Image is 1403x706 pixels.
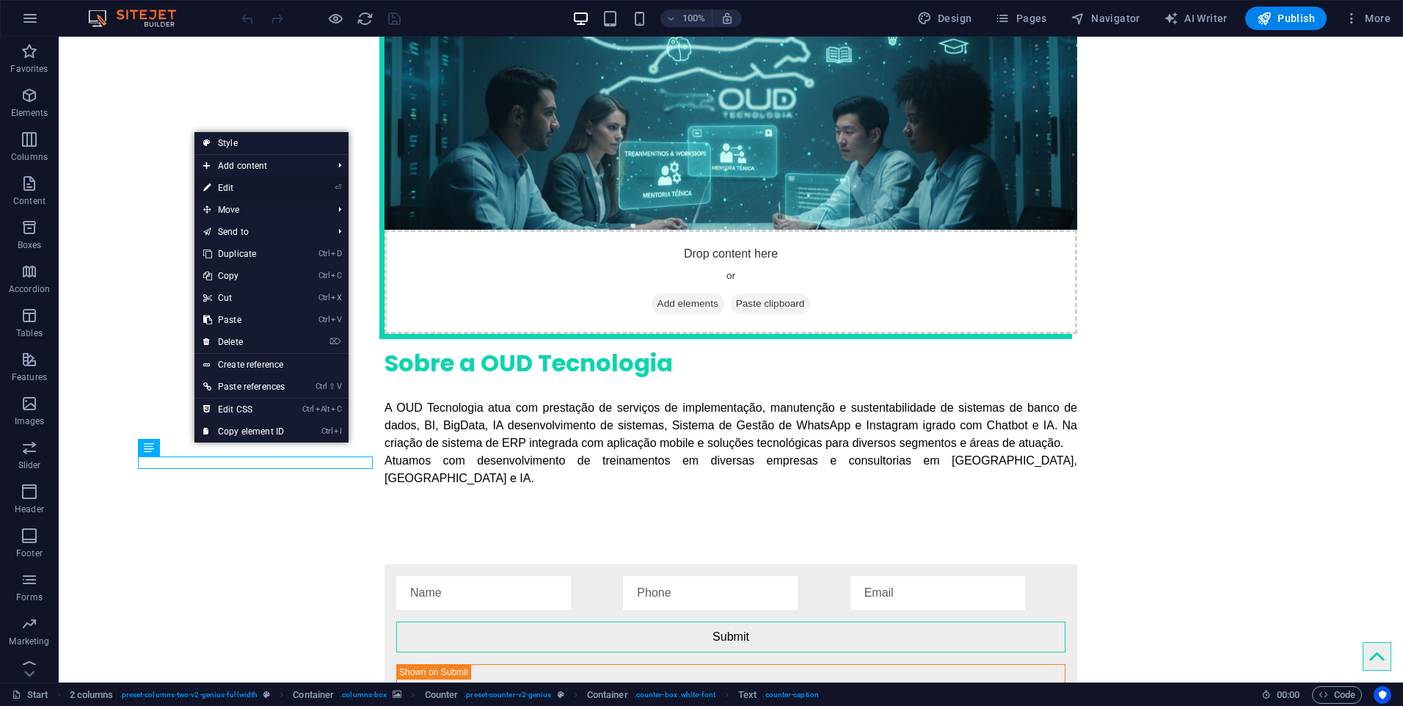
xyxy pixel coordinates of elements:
[331,271,341,280] i: C
[1158,7,1233,30] button: AI Writer
[329,337,341,346] i: ⌦
[316,404,330,414] i: Alt
[302,404,314,414] i: Ctrl
[18,239,42,251] p: Boxes
[357,10,373,27] i: Reload page
[16,327,43,339] p: Tables
[1261,686,1300,704] h6: Session time
[318,271,330,280] i: Ctrl
[11,107,48,119] p: Elements
[194,199,327,221] span: Move
[293,686,334,704] span: Click to select. Double-click to edit
[1065,7,1146,30] button: Navigator
[1245,7,1327,30] button: Publish
[660,10,713,27] button: 100%
[194,265,294,287] a: CtrlCCopy
[1338,7,1396,30] button: More
[331,249,341,258] i: D
[194,221,327,243] a: Send to
[1257,11,1315,26] span: Publish
[15,503,44,515] p: Header
[593,257,666,277] span: Add elements
[682,10,706,27] h6: 100%
[1319,686,1355,704] span: Code
[425,686,459,704] span: Click to select. Double-click to edit
[587,686,628,704] span: Click to select. Double-click to edit
[316,382,327,391] i: Ctrl
[194,155,327,177] span: Add content
[321,426,333,436] i: Ctrl
[194,354,349,376] a: Create reference
[1344,11,1391,26] span: More
[1164,11,1228,26] span: AI Writer
[1277,686,1300,704] span: 00 00
[911,7,978,30] button: Design
[327,10,344,27] button: Click here to leave preview mode and continue editing
[1312,686,1362,704] button: Code
[16,547,43,559] p: Footer
[10,63,48,75] p: Favorites
[326,193,1018,297] div: Drop content here
[340,686,387,704] span: . columns-box
[318,249,330,258] i: Ctrl
[671,257,752,277] span: Paste clipboard
[263,691,270,699] i: This element is a customizable preset
[393,691,401,699] i: This element contains a background
[120,686,258,704] span: . preset-columns-two-v2-genius-fullwidth
[762,686,819,704] span: . counter-caption
[356,10,373,27] button: reload
[194,309,294,331] a: CtrlVPaste
[464,686,551,704] span: . preset-counter-v2-genius
[16,592,43,603] p: Forms
[9,283,50,295] p: Accordion
[331,315,341,324] i: V
[1071,11,1140,26] span: Navigator
[634,686,715,704] span: . counter-box .white-font
[70,686,819,704] nav: breadcrumb
[334,426,341,436] i: I
[335,183,341,192] i: ⏎
[318,315,330,324] i: Ctrl
[194,177,294,199] a: ⏎Edit
[1287,689,1289,700] span: :
[194,243,294,265] a: CtrlDDuplicate
[18,459,41,471] p: Slider
[9,636,49,647] p: Marketing
[995,11,1046,26] span: Pages
[194,132,349,154] a: Style
[989,7,1052,30] button: Pages
[194,399,294,421] a: CtrlAltCEdit CSS
[13,195,45,207] p: Content
[331,404,341,414] i: C
[194,421,294,443] a: CtrlICopy element ID
[194,376,294,398] a: Ctrl⇧VPaste references
[194,287,294,309] a: CtrlXCut
[917,11,972,26] span: Design
[12,371,47,383] p: Features
[318,293,330,302] i: Ctrl
[721,12,734,25] i: On resize automatically adjust zoom level to fit chosen device.
[558,691,564,699] i: This element is a customizable preset
[331,293,341,302] i: X
[329,382,335,391] i: ⇧
[70,686,114,704] span: Click to select. Double-click to edit
[738,686,757,704] span: Click to select. Double-click to edit
[911,7,978,30] div: Design (Ctrl+Alt+Y)
[1374,686,1391,704] button: Usercentrics
[84,10,194,27] img: Editor Logo
[12,686,48,704] a: Click to cancel selection. Double-click to open Pages
[11,151,48,163] p: Columns
[194,331,294,353] a: ⌦Delete
[337,382,341,391] i: V
[15,415,45,427] p: Images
